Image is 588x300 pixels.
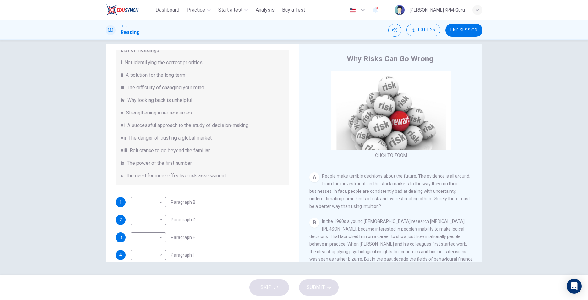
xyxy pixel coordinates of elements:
div: B [309,218,319,228]
span: The difficulty of changing your mind [127,84,204,92]
span: Why looking back is unhelpful [127,97,192,104]
span: Strengthening inner resources [126,109,192,117]
span: viii [121,147,127,154]
h4: Why Risks Can Go Wrong [347,54,433,64]
span: 1 [119,200,122,204]
span: v [121,109,123,117]
span: CEFR [121,24,127,29]
span: The danger of trusting a global market [128,134,212,142]
span: A successful approach to the study of decision-making [127,122,248,129]
span: 2 [119,218,122,222]
span: Paragraph B [171,200,196,204]
div: A [309,172,319,182]
button: END SESSION [445,24,482,37]
button: Buy a Test [280,4,308,16]
button: Start a test [216,4,251,16]
img: ELTC logo [106,4,139,16]
span: vii [121,134,126,142]
button: Dashboard [153,4,182,16]
span: The need for more effective risk assessment [126,172,226,180]
span: The power of the first number [127,159,192,167]
span: List of Headings [121,46,284,54]
div: Open Intercom Messenger [567,279,582,294]
span: ii [121,71,123,79]
span: Not identifying the correct priorities [124,59,203,66]
span: i [121,59,122,66]
span: People make terrible decisions about the future. The evidence is all around, from their investmen... [309,174,470,209]
span: END SESSION [450,28,477,33]
button: 00:01:26 [406,24,440,36]
button: Analysis [253,4,277,16]
button: Practice [184,4,213,16]
span: vi [121,122,125,129]
img: Profile picture [395,5,405,15]
span: ix [121,159,124,167]
span: Analysis [256,6,275,14]
h1: Reading [121,29,140,36]
span: A solution for the long term [126,71,185,79]
span: Paragraph D [171,218,196,222]
span: iii [121,84,124,92]
img: en [349,8,357,13]
span: 00:01:26 [418,27,435,32]
span: iv [121,97,125,104]
span: Paragraph F [171,253,195,257]
span: Buy a Test [282,6,305,14]
div: Mute [388,24,401,37]
div: [PERSON_NAME] KPM-Guru [410,6,465,14]
span: x [121,172,123,180]
span: 4 [119,253,122,257]
span: Paragraph E [171,235,195,240]
span: Dashboard [155,6,179,14]
div: Hide [406,24,440,37]
span: Practice [187,6,205,14]
span: Reluctance to go beyond the familiar [130,147,210,154]
a: ELTC logo [106,4,153,16]
span: 3 [119,235,122,240]
span: Start a test [218,6,242,14]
